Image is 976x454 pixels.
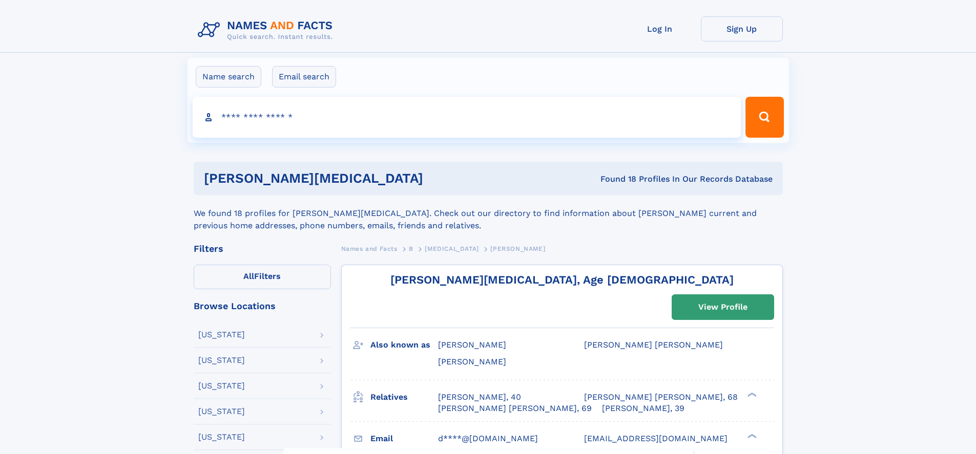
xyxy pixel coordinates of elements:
[409,245,413,252] span: B
[194,195,783,232] div: We found 18 profiles for [PERSON_NAME][MEDICAL_DATA]. Check out our directory to find information...
[194,16,341,44] img: Logo Names and Facts
[204,172,512,185] h1: [PERSON_NAME][MEDICAL_DATA]
[198,382,245,390] div: [US_STATE]
[425,242,479,255] a: [MEDICAL_DATA]
[409,242,413,255] a: B
[602,403,684,414] a: [PERSON_NAME], 39
[272,66,336,88] label: Email search
[194,265,331,289] label: Filters
[341,242,398,255] a: Names and Facts
[438,357,506,366] span: [PERSON_NAME]
[490,245,545,252] span: [PERSON_NAME]
[438,340,506,350] span: [PERSON_NAME]
[584,340,723,350] span: [PERSON_NAME] [PERSON_NAME]
[745,391,757,398] div: ❯
[370,336,438,354] h3: Also known as
[198,407,245,416] div: [US_STATE]
[701,16,783,41] a: Sign Up
[390,273,734,286] a: [PERSON_NAME][MEDICAL_DATA], Age [DEMOGRAPHIC_DATA]
[370,388,438,406] h3: Relatives
[370,430,438,447] h3: Email
[193,97,741,138] input: search input
[198,331,245,339] div: [US_STATE]
[243,271,254,281] span: All
[584,434,728,443] span: [EMAIL_ADDRESS][DOMAIN_NAME]
[512,174,773,185] div: Found 18 Profiles In Our Records Database
[425,245,479,252] span: [MEDICAL_DATA]
[196,66,261,88] label: Name search
[672,295,774,319] a: View Profile
[194,301,331,311] div: Browse Locations
[194,244,331,253] div: Filters
[438,403,592,414] a: [PERSON_NAME] [PERSON_NAME], 69
[619,16,701,41] a: Log In
[584,392,738,403] a: [PERSON_NAME] [PERSON_NAME], 68
[198,433,245,441] div: [US_STATE]
[745,97,783,138] button: Search Button
[438,392,521,403] a: [PERSON_NAME], 40
[698,295,747,319] div: View Profile
[198,356,245,364] div: [US_STATE]
[745,433,757,439] div: ❯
